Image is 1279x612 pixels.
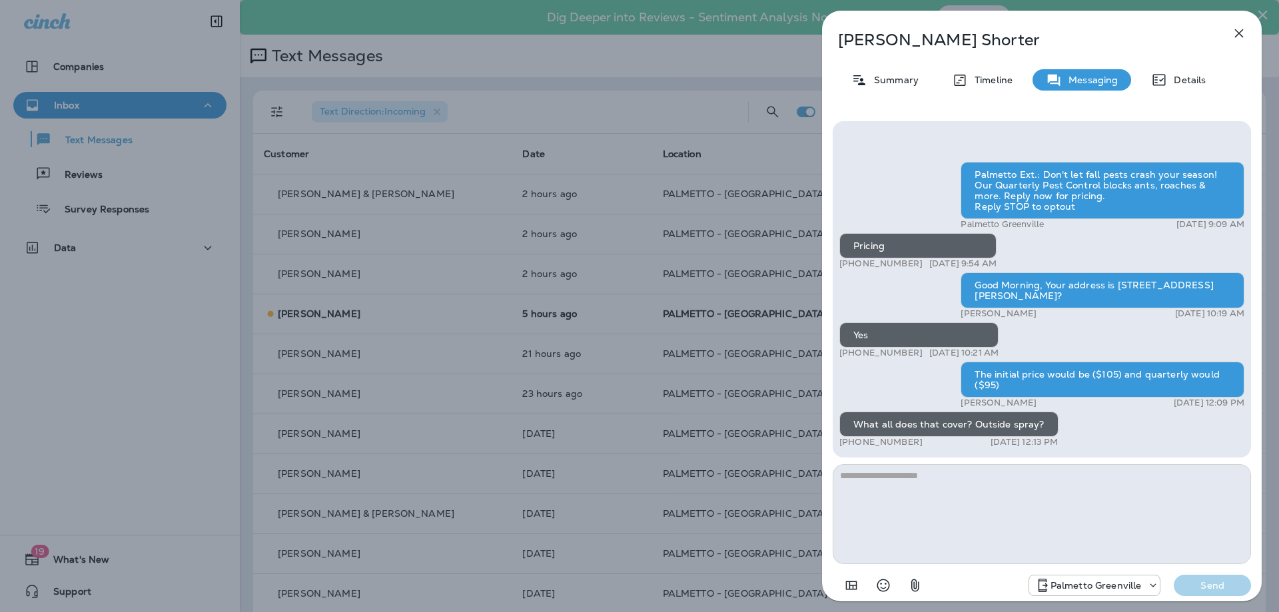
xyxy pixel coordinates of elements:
[1051,580,1142,591] p: Palmetto Greenville
[961,272,1244,308] div: Good Morning, Your address is [STREET_ADDRESS][PERSON_NAME]?
[1167,75,1206,85] p: Details
[867,75,919,85] p: Summary
[1176,219,1244,230] p: [DATE] 9:09 AM
[839,233,997,258] div: Pricing
[839,258,923,269] p: [PHONE_NUMBER]
[968,75,1013,85] p: Timeline
[991,437,1059,448] p: [DATE] 12:13 PM
[1174,398,1244,408] p: [DATE] 12:09 PM
[1175,308,1244,319] p: [DATE] 10:19 AM
[961,362,1244,398] div: The initial price would be ($105) and quarterly would ($95)
[838,31,1202,49] p: [PERSON_NAME] Shorter
[961,162,1244,219] div: Palmetto Ext.: Don't let fall pests crash your season! Our Quarterly Pest Control blocks ants, ro...
[929,258,997,269] p: [DATE] 9:54 AM
[961,398,1037,408] p: [PERSON_NAME]
[1029,577,1160,593] div: +1 (864) 385-1074
[839,322,999,348] div: Yes
[838,572,865,599] button: Add in a premade template
[839,412,1059,437] div: What all does that cover? Outside spray?
[961,219,1044,230] p: Palmetto Greenville
[839,437,923,448] p: [PHONE_NUMBER]
[929,348,999,358] p: [DATE] 10:21 AM
[839,348,923,358] p: [PHONE_NUMBER]
[870,572,897,599] button: Select an emoji
[961,308,1037,319] p: [PERSON_NAME]
[1062,75,1118,85] p: Messaging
